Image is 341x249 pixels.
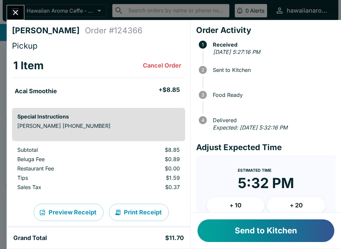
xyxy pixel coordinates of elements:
table: orders table [12,146,185,193]
span: Sent to Kitchen [209,67,336,73]
h4: [PERSON_NAME] [12,26,85,36]
span: Received [209,42,336,48]
p: Subtotal [17,146,109,153]
h4: Adjust Expected Time [196,142,336,152]
button: Send to Kitchen [197,219,334,242]
em: Expected: [DATE] 5:32:16 PM [213,124,287,131]
button: + 10 [207,197,265,214]
span: Estimated Time [238,168,271,173]
p: Beluga Fee [17,156,109,162]
h3: 1 Item [13,59,44,72]
text: 4 [201,118,204,123]
table: orders table [12,54,185,103]
button: Close [7,5,24,20]
button: Print Receipt [109,204,169,221]
h5: $11.70 [165,234,184,242]
p: [PERSON_NAME] [PHONE_NUMBER] [17,123,180,129]
span: Delivered [209,117,336,123]
p: Tips [17,174,109,181]
button: Preview Receipt [34,204,104,221]
text: 3 [201,92,204,98]
h5: + $8.85 [159,86,180,94]
h4: Order # 124366 [85,26,143,36]
h6: Special Instructions [17,113,180,120]
p: $8.85 [120,146,180,153]
text: 2 [201,67,204,73]
h4: Order Activity [196,25,336,35]
button: Cancel Order [140,59,184,72]
span: Food Ready [209,92,336,98]
h5: Acai Smoothie [15,87,57,95]
p: $0.37 [120,184,180,190]
p: Restaurant Fee [17,165,109,172]
p: $1.59 [120,174,180,181]
span: Pickup [12,41,38,51]
button: + 20 [267,197,325,214]
p: $0.00 [120,165,180,172]
time: 5:32 PM [238,174,294,192]
p: $0.89 [120,156,180,162]
em: [DATE] 5:27:16 PM [213,49,260,55]
text: 1 [202,42,204,47]
p: Sales Tax [17,184,109,190]
h5: Grand Total [13,234,47,242]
